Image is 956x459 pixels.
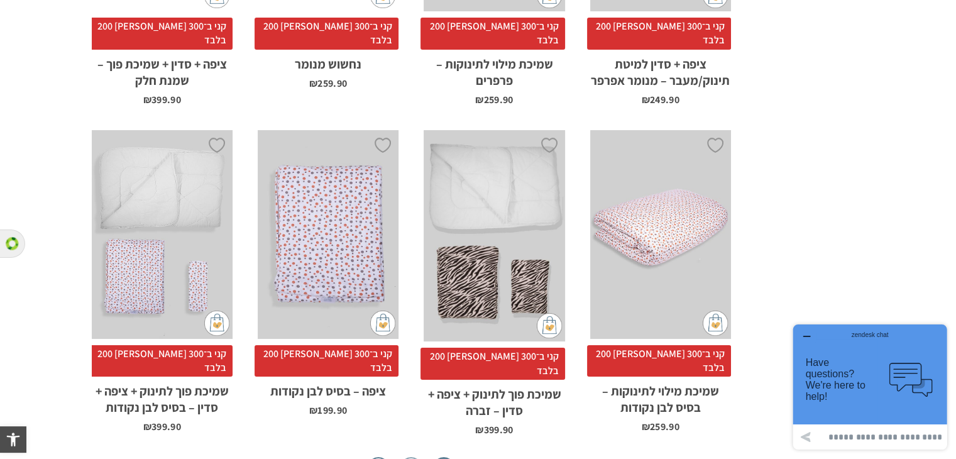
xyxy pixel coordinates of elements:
a: שמיכת פוך לתינוק + ציפה + סדין - בסיס לבן נקודות קני ב־300 [PERSON_NAME] 200 בלבדשמיכת פוך לתינוק... [92,130,233,433]
span: קני ב־300 [PERSON_NAME] 200 בלבד [255,345,398,377]
span: ₪ [309,77,317,90]
span: קני ב־300 [PERSON_NAME] 200 בלבד [255,18,398,50]
bdi: 259.90 [642,420,679,433]
span: ₪ [309,404,317,417]
a: ציפה - בסיס לבן נקודות קני ב־300 [PERSON_NAME] 200 בלבדציפה – בסיס לבן נקודות ₪199.90 [258,130,398,416]
h2: ציפה + סדין למיטת תינוק/מעבר – מנומר אפרפר [590,50,731,89]
iframe: פותח יישומון שאפשר לשוחח בו בצ'אט עם אחד הנציגים שלנו [788,319,952,455]
bdi: 249.90 [642,93,679,106]
span: ₪ [143,93,151,106]
h2: נחשוש מנומר [258,50,398,72]
span: קני ב־300 [PERSON_NAME] 200 בלבד [420,348,564,380]
h2: שמיכת מילוי לתינוקות – בסיס לבן נקודות [590,377,731,416]
a: שמיכת מילוי לתינוקות - בסיס לבן נקודות קני ב־300 [PERSON_NAME] 200 בלבדשמיכת מילוי לתינוקות – בסי... [590,130,731,433]
bdi: 399.90 [143,420,181,433]
bdi: 199.90 [309,404,347,417]
span: קני ב־300 [PERSON_NAME] 200 בלבד [89,345,233,377]
img: cat-mini-atc.png [370,311,395,336]
h2: שמיכת פוך לתינוק + ציפה + סדין – זברה [424,380,564,419]
img: cat-mini-atc.png [204,311,229,336]
bdi: 259.90 [309,77,347,90]
span: קני ב־300 [PERSON_NAME] 200 בלבד [587,18,731,50]
h2: שמיכת פוך לתינוק + ציפה + סדין – בסיס לבן נקודות [92,377,233,416]
img: cat-mini-atc.png [537,313,562,338]
bdi: 259.90 [475,93,513,106]
span: קני ב־300 [PERSON_NAME] 200 בלבד [587,345,731,377]
span: ₪ [475,423,483,436]
span: קני ב־300 [PERSON_NAME] 200 בלבד [89,18,233,50]
span: ₪ [642,420,650,433]
bdi: 399.90 [143,93,181,106]
img: cat-mini-atc.png [703,311,728,336]
h2: ציפה + סדין + שמיכת פוך – שמנת חלק [92,50,233,89]
h2: ציפה – בסיס לבן נקודות [258,377,398,399]
a: שמיכת פוך לתינוק + ציפה + סדין - זברה קני ב־300 [PERSON_NAME] 200 בלבדשמיכת פוך לתינוק + ציפה + ס... [424,130,564,435]
bdi: 399.90 [475,423,513,436]
span: ₪ [475,93,483,106]
h2: שמיכת מילוי לתינוקות – פרפרים [424,50,564,89]
span: ₪ [143,420,151,433]
span: קני ב־300 [PERSON_NAME] 200 בלבד [420,18,564,50]
span: ₪ [642,93,650,106]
